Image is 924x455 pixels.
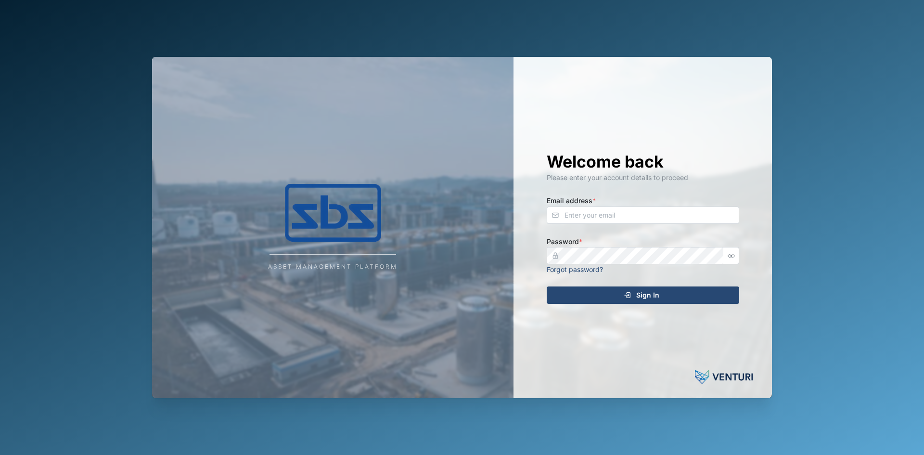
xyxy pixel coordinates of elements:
[547,151,739,172] h1: Welcome back
[547,236,582,247] label: Password
[695,367,753,387] img: Powered by: Venturi
[636,287,659,303] span: Sign In
[547,172,739,183] div: Please enter your account details to proceed
[547,207,739,224] input: Enter your email
[547,286,739,304] button: Sign In
[237,184,429,242] img: Company Logo
[547,195,596,206] label: Email address
[268,262,398,272] div: Asset Management Platform
[547,265,603,273] a: Forgot password?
